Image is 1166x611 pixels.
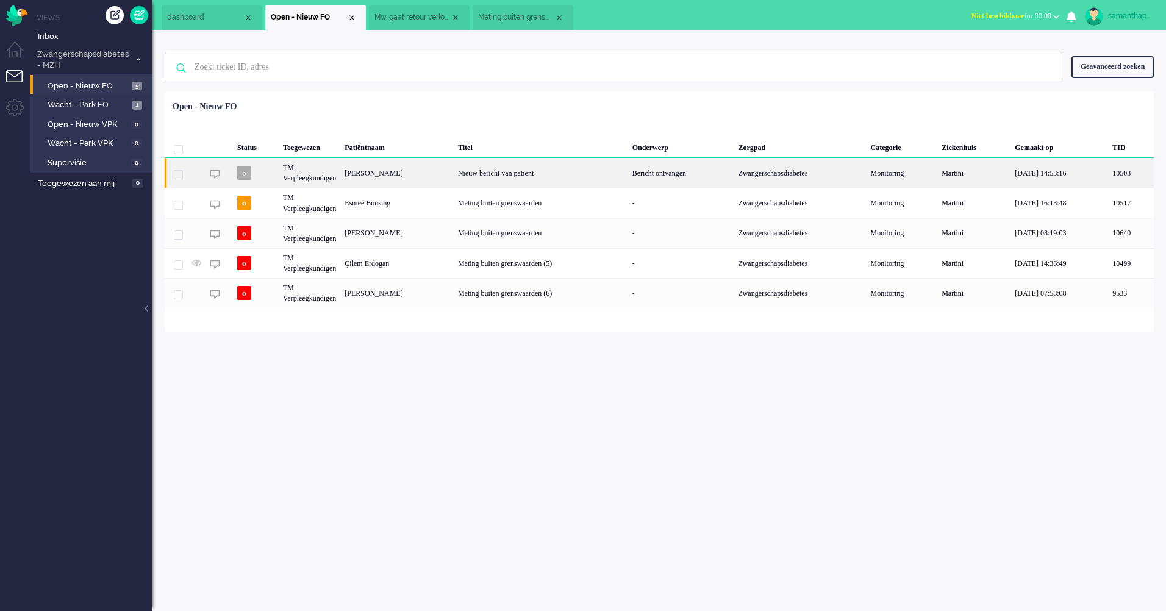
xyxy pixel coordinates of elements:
[628,248,734,278] div: -
[279,188,340,218] div: TM Verpleegkundigen
[165,188,1154,218] div: 10517
[374,12,451,23] span: Mw. gaat retour verloskundige. App stoppen.
[131,120,142,129] span: 0
[173,101,237,113] div: Open - Nieuw FO
[937,278,1010,308] div: Martini
[167,12,243,23] span: dashboard
[1108,248,1154,278] div: 10499
[340,158,454,188] div: [PERSON_NAME]
[734,158,866,188] div: Zwangerschapsdiabetes
[165,248,1154,278] div: 10499
[937,248,1010,278] div: Martini
[35,176,152,190] a: Toegewezen aan mij 0
[628,134,734,158] div: Onderwerp
[35,49,130,71] span: Zwangerschapsdiabetes - MZH
[454,218,628,248] div: Meting buiten grenswaarden
[867,158,938,188] div: Monitoring
[6,8,27,17] a: Omnidesk
[454,278,628,308] div: Meting buiten grenswaarden (6)
[237,226,251,240] span: o
[6,99,34,126] li: Admin menu
[971,12,1051,20] span: for 00:00
[35,79,151,92] a: Open - Nieuw FO 5
[130,6,148,24] a: Quick Ticket
[867,134,938,158] div: Categorie
[165,218,1154,248] div: 10640
[48,99,129,111] span: Wacht - Park FO
[937,134,1010,158] div: Ziekenhuis
[106,6,124,24] div: Creëer ticket
[210,169,220,179] img: ic_chat_grey.svg
[265,5,366,30] li: View
[237,286,251,300] span: o
[1108,134,1154,158] div: TID
[1071,56,1154,77] div: Geavanceerd zoeken
[38,178,129,190] span: Toegewezen aan mij
[131,139,142,148] span: 0
[48,157,128,169] span: Supervisie
[628,188,734,218] div: -
[237,256,251,270] span: o
[210,229,220,240] img: ic_chat_grey.svg
[1010,218,1108,248] div: [DATE] 08:19:03
[6,5,27,26] img: flow_omnibird.svg
[964,7,1067,25] button: Niet beschikbaarfor 00:00
[369,5,470,30] li: 10510
[937,188,1010,218] div: Martini
[628,218,734,248] div: -
[1082,7,1154,26] a: samanthapmsc
[1010,158,1108,188] div: [DATE] 14:53:16
[628,158,734,188] div: Bericht ontvangen
[1010,188,1108,218] div: [DATE] 16:13:48
[347,13,357,23] div: Close tab
[867,188,938,218] div: Monitoring
[867,278,938,308] div: Monitoring
[1010,248,1108,278] div: [DATE] 14:36:49
[554,13,564,23] div: Close tab
[279,158,340,188] div: TM Verpleegkundigen
[132,82,142,91] span: 5
[454,188,628,218] div: Meting buiten grenswaarden
[937,158,1010,188] div: Martini
[185,52,1045,82] input: Zoek: ticket ID, adres
[38,31,152,43] span: Inbox
[35,117,151,130] a: Open - Nieuw VPK 0
[162,5,262,30] li: Dashboard
[867,248,938,278] div: Monitoring
[1108,10,1154,22] div: samanthapmsc
[340,188,454,218] div: Esmeé Bonsing
[454,134,628,158] div: Titel
[1085,7,1103,26] img: avatar
[1108,188,1154,218] div: 10517
[131,159,142,168] span: 0
[210,259,220,270] img: ic_chat_grey.svg
[340,134,454,158] div: Patiëntnaam
[6,70,34,98] li: Tickets menu
[279,278,340,308] div: TM Verpleegkundigen
[279,218,340,248] div: TM Verpleegkundigen
[132,179,143,188] span: 0
[340,218,454,248] div: [PERSON_NAME]
[734,134,866,158] div: Zorgpad
[165,278,1154,308] div: 9533
[279,248,340,278] div: TM Verpleegkundigen
[210,289,220,299] img: ic_chat_grey.svg
[340,248,454,278] div: Çilem Erdogan
[48,119,128,130] span: Open - Nieuw VPK
[132,101,142,110] span: 1
[48,80,129,92] span: Open - Nieuw FO
[734,218,866,248] div: Zwangerschapsdiabetes
[35,29,152,43] a: Inbox
[1108,158,1154,188] div: 10503
[243,13,253,23] div: Close tab
[1010,134,1108,158] div: Gemaakt op
[35,136,151,149] a: Wacht - Park VPK 0
[35,155,151,169] a: Supervisie 0
[165,52,197,84] img: ic-search-icon.svg
[1108,278,1154,308] div: 9533
[165,158,1154,188] div: 10503
[473,5,573,30] li: 10499
[279,134,340,158] div: Toegewezen
[628,278,734,308] div: -
[734,278,866,308] div: Zwangerschapsdiabetes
